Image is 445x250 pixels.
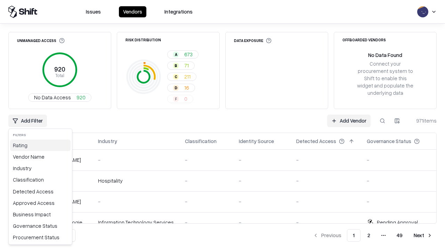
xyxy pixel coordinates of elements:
[10,130,71,140] div: Filters
[10,209,71,220] div: Business Impact
[10,162,71,174] div: Industry
[10,140,71,151] div: Rating
[10,232,71,243] div: Procurement Status
[10,197,71,209] div: Approved Access
[10,151,71,162] div: Vendor Name
[10,174,71,185] div: Classification
[8,128,72,245] div: Add Filter
[10,220,71,232] div: Governance Status
[10,186,71,197] div: Detected Access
